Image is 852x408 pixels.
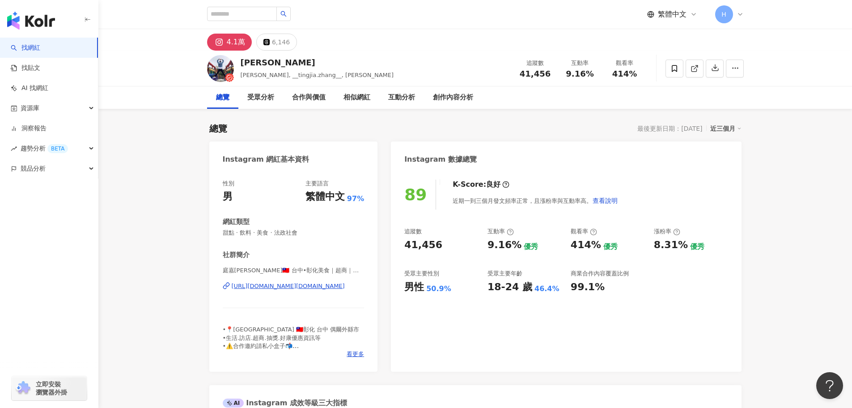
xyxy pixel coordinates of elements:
[216,92,229,103] div: 總覽
[21,98,39,118] span: 資源庫
[223,190,233,204] div: 男
[207,34,252,51] button: 4.1萬
[347,350,364,358] span: 看更多
[11,124,47,133] a: 洞察報告
[223,217,250,227] div: 網紅類型
[592,192,618,210] button: 查看說明
[486,180,500,189] div: 良好
[223,229,365,237] span: 甜點 · 飲料 · 美食 · 法政社會
[47,144,68,153] div: BETA
[433,92,473,103] div: 創作內容分析
[21,138,68,159] span: 趨勢分析
[566,69,593,78] span: 9.16%
[404,280,424,294] div: 男性
[223,326,360,357] span: •📍[GEOGRAPHIC_DATA] 🇹🇼彰化 台中 偶爾外縣市 •生活.訪店.超商.抽獎.好康優惠資訊等 •⚠️合作邀約請私小盒子📬 • 下方連結看更多平台⬇️
[305,180,329,188] div: 主要語言
[7,12,55,30] img: logo
[223,398,347,408] div: Instagram 成效等級三大指標
[404,155,477,164] div: Instagram 數據總覽
[272,36,290,48] div: 6,146
[453,192,618,210] div: 近期一到三個月發文頻率正常，且漲粉率與互動率高。
[343,92,370,103] div: 相似網紅
[36,380,67,396] span: 立即安裝 瀏覽器外掛
[520,69,551,78] span: 41,456
[223,266,365,275] span: 庭嘉[PERSON_NAME]🇹🇼 台中•彰化美食｜超商｜好物｜新品優惠｜ | __tingjia.zhang__
[223,399,244,408] div: AI
[487,270,522,278] div: 受眾主要年齡
[21,159,46,179] span: 競品分析
[690,242,704,252] div: 優秀
[347,194,364,204] span: 97%
[524,242,538,252] div: 優秀
[223,282,365,290] a: [URL][DOMAIN_NAME][DOMAIN_NAME]
[816,372,843,399] iframe: Help Scout Beacon - Open
[292,92,326,103] div: 合作與價值
[11,146,17,152] span: rise
[453,180,509,189] div: K-Score :
[227,36,245,48] div: 4.1萬
[223,180,234,188] div: 性別
[637,125,702,132] div: 最後更新日期：[DATE]
[571,270,629,278] div: 商業合作內容覆蓋比例
[209,122,227,135] div: 總覽
[571,238,601,252] div: 414%
[207,55,234,82] img: KOL Avatar
[571,280,605,294] div: 99.1%
[608,59,642,68] div: 觀看率
[654,228,680,236] div: 漲粉率
[11,64,40,73] a: 找貼文
[223,250,250,260] div: 社群簡介
[603,242,618,252] div: 優秀
[404,228,422,236] div: 追蹤數
[404,185,427,204] div: 89
[518,59,552,68] div: 追蹤數
[11,84,48,93] a: AI 找網紅
[305,190,345,204] div: 繁體中文
[404,238,442,252] div: 41,456
[612,69,637,78] span: 414%
[487,238,521,252] div: 9.16%
[12,376,87,400] a: chrome extension立即安裝 瀏覽器外掛
[710,123,742,134] div: 近三個月
[487,228,514,236] div: 互動率
[487,280,532,294] div: 18-24 歲
[241,57,394,68] div: [PERSON_NAME]
[571,228,597,236] div: 觀看率
[721,9,726,19] span: H
[256,34,297,51] button: 6,146
[563,59,597,68] div: 互動率
[426,284,451,294] div: 50.9%
[593,197,618,204] span: 查看說明
[654,238,688,252] div: 8.31%
[241,72,394,78] span: [PERSON_NAME], __tingjia.zhang__, [PERSON_NAME]
[658,9,687,19] span: 繁體中文
[280,11,287,17] span: search
[223,155,309,164] div: Instagram 網紅基本資料
[11,43,40,52] a: search找網紅
[247,92,274,103] div: 受眾分析
[534,284,560,294] div: 46.4%
[14,381,32,395] img: chrome extension
[388,92,415,103] div: 互動分析
[232,282,345,290] div: [URL][DOMAIN_NAME][DOMAIN_NAME]
[404,270,439,278] div: 受眾主要性別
